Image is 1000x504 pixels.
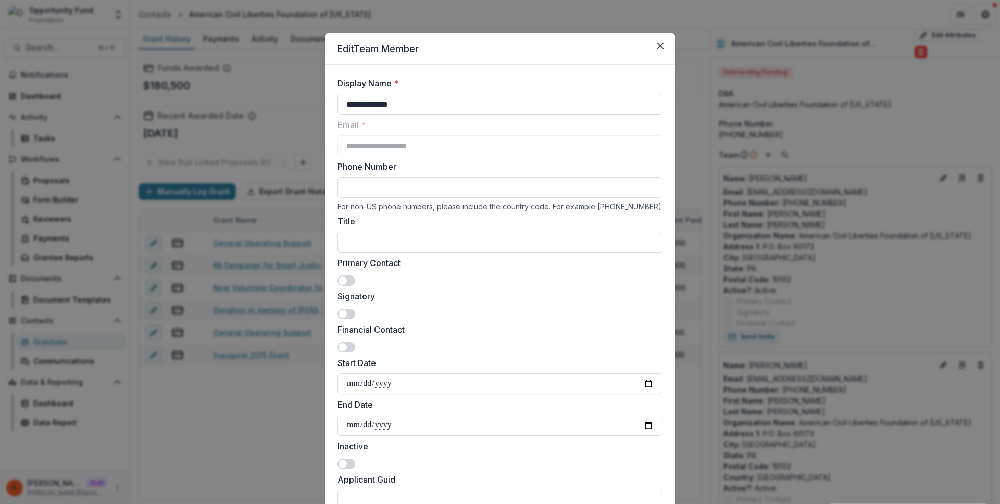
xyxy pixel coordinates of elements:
[337,357,656,369] label: Start Date
[337,160,656,173] label: Phone Number
[325,33,675,65] header: Edit Team Member
[337,473,656,486] label: Applicant Guid
[337,119,656,131] label: Email
[337,215,656,228] label: Title
[337,323,656,336] label: Financial Contact
[337,77,656,90] label: Display Name
[337,257,656,269] label: Primary Contact
[337,440,656,452] label: Inactive
[652,37,669,54] button: Close
[337,398,656,411] label: End Date
[337,202,662,211] div: For non-US phone numbers, please include the country code. For example [PHONE_NUMBER]
[337,290,656,303] label: Signatory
